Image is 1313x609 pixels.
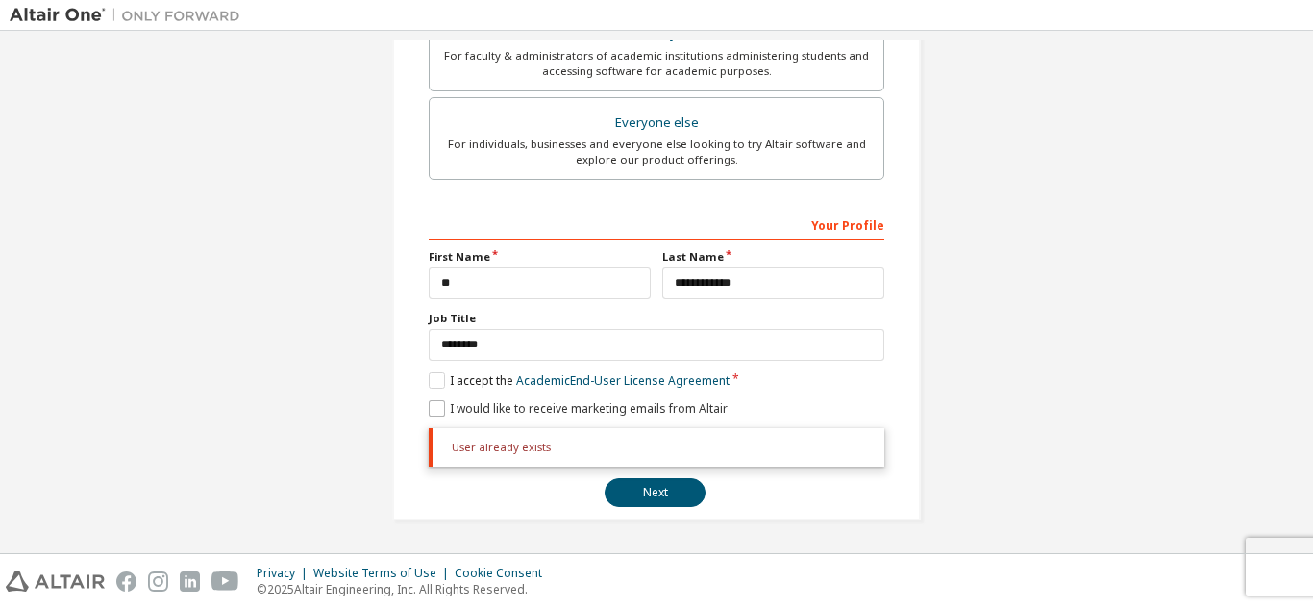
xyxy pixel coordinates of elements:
img: youtube.svg [211,571,239,592]
img: facebook.svg [116,571,136,592]
div: Cookie Consent [455,566,554,581]
div: Your Profile [429,209,884,240]
img: Altair One [10,6,250,25]
button: Next [605,478,706,507]
div: For individuals, businesses and everyone else looking to try Altair software and explore our prod... [441,137,872,167]
label: Last Name [662,249,884,265]
label: Job Title [429,311,884,326]
div: Everyone else [441,110,872,137]
div: For faculty & administrators of academic institutions administering students and accessing softwa... [441,48,872,79]
div: Privacy [257,566,313,581]
label: First Name [429,249,651,265]
img: linkedin.svg [180,571,200,592]
div: User already exists [429,428,884,467]
label: I accept the [429,372,730,389]
label: I would like to receive marketing emails from Altair [429,400,728,417]
img: instagram.svg [148,571,168,592]
a: Academic End-User License Agreement [516,372,730,389]
div: Website Terms of Use [313,566,455,581]
img: altair_logo.svg [6,571,105,592]
p: © 2025 Altair Engineering, Inc. All Rights Reserved. [257,581,554,597]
